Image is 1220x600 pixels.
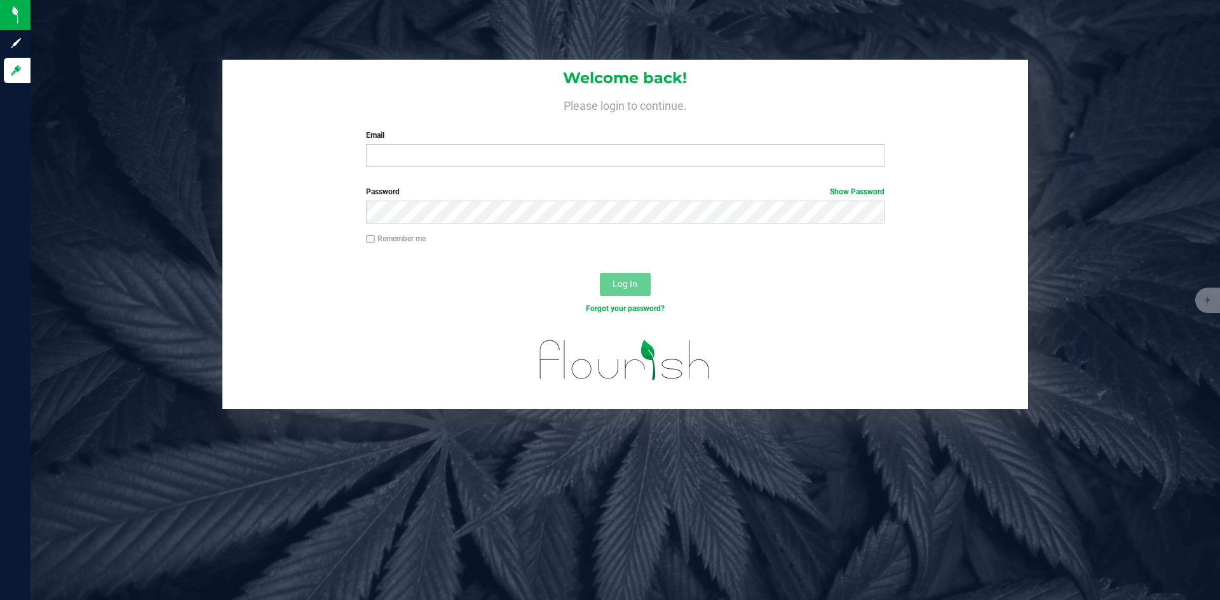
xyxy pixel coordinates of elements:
[10,37,22,50] inline-svg: Sign up
[10,64,22,77] inline-svg: Log in
[366,187,400,196] span: Password
[366,130,884,141] label: Email
[524,328,726,392] img: flourish_logo.svg
[600,273,651,296] button: Log In
[830,187,884,196] a: Show Password
[366,233,426,244] label: Remember me
[613,279,637,289] span: Log In
[222,97,1028,112] h4: Please login to continue.
[586,304,665,313] a: Forgot your password?
[222,70,1028,86] h1: Welcome back!
[366,235,375,244] input: Remember me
